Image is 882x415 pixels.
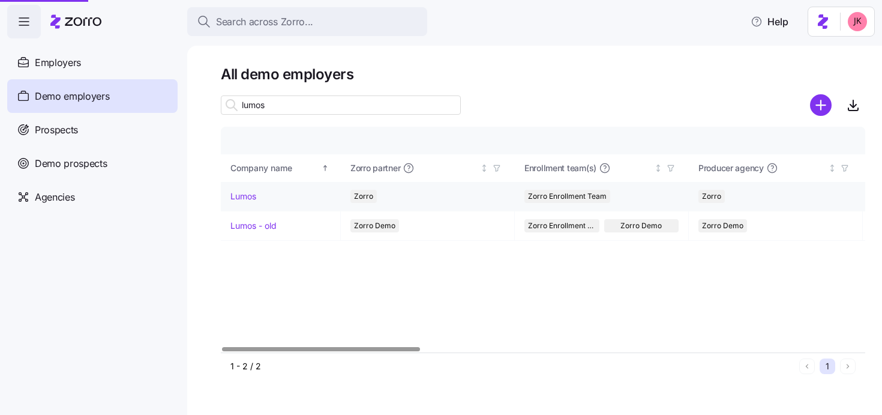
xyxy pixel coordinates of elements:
[230,360,794,372] div: 1 - 2 / 2
[230,190,256,202] a: Lumos
[848,12,867,31] img: 19f1c8dceb8a17c03adbc41d53a5807f
[230,162,319,175] div: Company name
[7,113,178,147] a: Prospects
[515,154,689,182] th: Enrollment team(s)Not sorted
[702,190,721,203] span: Zorro
[216,14,313,29] span: Search across Zorro...
[354,219,395,232] span: Zorro Demo
[528,190,607,203] span: Zorro Enrollment Team
[7,46,178,79] a: Employers
[799,359,815,374] button: Previous page
[840,359,856,374] button: Next page
[35,156,107,171] span: Demo prospects
[820,359,835,374] button: 1
[35,55,81,70] span: Employers
[221,65,865,83] h1: All demo employers
[187,7,427,36] button: Search across Zorro...
[524,162,596,174] span: Enrollment team(s)
[341,154,515,182] th: Zorro partnerNot sorted
[828,164,836,172] div: Not sorted
[741,10,798,34] button: Help
[35,190,74,205] span: Agencies
[480,164,488,172] div: Not sorted
[321,164,329,172] div: Sorted ascending
[620,219,662,232] span: Zorro Demo
[751,14,788,29] span: Help
[654,164,662,172] div: Not sorted
[221,95,461,115] input: Search employer
[35,123,78,138] span: Prospects
[350,162,400,174] span: Zorro partner
[689,154,863,182] th: Producer agencyNot sorted
[702,219,743,232] span: Zorro Demo
[230,220,277,232] a: Lumos - old
[810,94,832,116] svg: add icon
[7,180,178,214] a: Agencies
[698,162,764,174] span: Producer agency
[221,154,341,182] th: Company nameSorted ascending
[7,147,178,180] a: Demo prospects
[354,190,373,203] span: Zorro
[35,89,110,104] span: Demo employers
[7,79,178,113] a: Demo employers
[528,219,596,232] span: Zorro Enrollment Experts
